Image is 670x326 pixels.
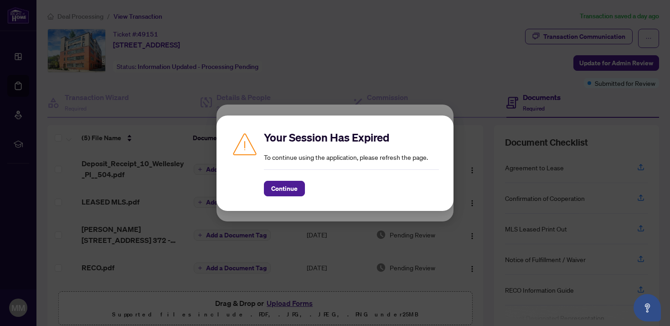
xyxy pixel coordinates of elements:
span: Continue [271,181,298,196]
h2: Your Session Has Expired [264,130,439,145]
button: Open asap [634,294,661,321]
button: Continue [264,181,305,196]
div: To continue using the application, please refresh the page. [264,130,439,196]
img: Caution icon [231,130,258,158]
